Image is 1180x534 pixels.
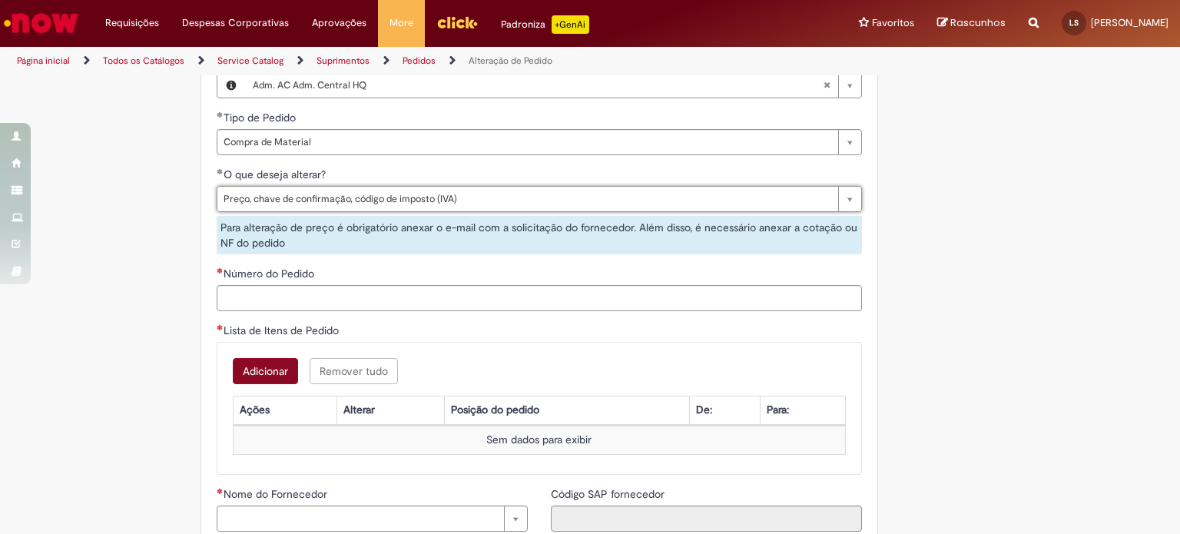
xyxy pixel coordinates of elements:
[1069,18,1079,28] span: LS
[217,73,245,98] button: Planta, Visualizar este registro Adm. AC Adm. Central HQ
[217,324,224,330] span: Necessários
[312,15,366,31] span: Aprovações
[445,396,690,425] th: Posição do pedido
[182,15,289,31] span: Despesas Corporativas
[552,15,589,34] p: +GenAi
[253,73,823,98] span: Adm. AC Adm. Central HQ
[337,396,445,425] th: Alterar
[224,267,317,280] span: Número do Pedido
[551,487,668,501] span: Somente leitura - Código SAP fornecedor
[105,15,159,31] span: Requisições
[217,111,224,118] span: Obrigatório Preenchido
[403,55,436,67] a: Pedidos
[436,11,478,34] img: click_logo_yellow_360x200.png
[872,15,914,31] span: Favoritos
[217,488,224,494] span: Necessários
[233,396,336,425] th: Ações
[217,285,862,311] input: Número do Pedido
[815,73,838,98] abbr: Limpar campo Planta
[224,323,342,337] span: Lista de Itens de Pedido
[469,55,552,67] a: Alteração de Pedido
[17,55,70,67] a: Página inicial
[551,506,862,532] input: Código SAP fornecedor
[233,426,845,455] td: Sem dados para exibir
[217,55,283,67] a: Service Catalog
[760,396,845,425] th: Para:
[937,16,1006,31] a: Rascunhos
[224,111,299,124] span: Tipo de Pedido
[501,15,589,34] div: Padroniza
[224,187,830,211] span: Preço, chave de confirmação, código de imposto (IVA)
[950,15,1006,30] span: Rascunhos
[2,8,81,38] img: ServiceNow
[551,486,668,502] label: Somente leitura - Código SAP fornecedor
[224,167,329,181] span: O que deseja alterar?
[217,216,862,254] div: Para alteração de preço é obrigatório anexar o e-mail com a solicitação do fornecedor. Além disso...
[389,15,413,31] span: More
[233,358,298,384] button: Add a row for Lista de Itens de Pedido
[217,168,224,174] span: Obrigatório Preenchido
[1091,16,1168,29] span: [PERSON_NAME]
[317,55,370,67] a: Suprimentos
[217,267,224,274] span: Necessários
[224,487,330,501] span: Nome do Fornecedor
[12,47,775,75] ul: Trilhas de página
[217,506,528,532] a: Limpar campo Nome do Fornecedor
[103,55,184,67] a: Todos os Catálogos
[690,396,761,425] th: De:
[224,130,830,154] span: Compra de Material
[245,73,861,98] a: Adm. AC Adm. Central HQLimpar campo Planta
